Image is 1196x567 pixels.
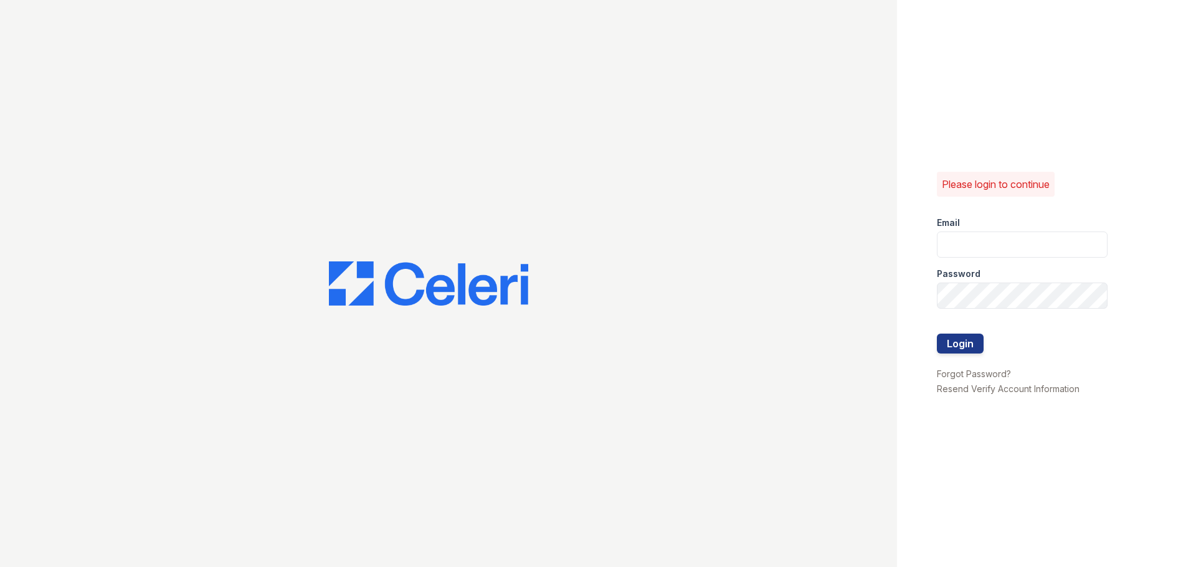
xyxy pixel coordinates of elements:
label: Email [937,217,960,229]
button: Login [937,334,984,354]
p: Please login to continue [942,177,1050,192]
label: Password [937,268,980,280]
a: Forgot Password? [937,368,1011,379]
a: Resend Verify Account Information [937,383,1080,394]
img: CE_Logo_Blue-a8612792a0a2168367f1c8372b55b34899dd931a85d93a1a3d3e32e68fde9ad4.png [329,261,528,306]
